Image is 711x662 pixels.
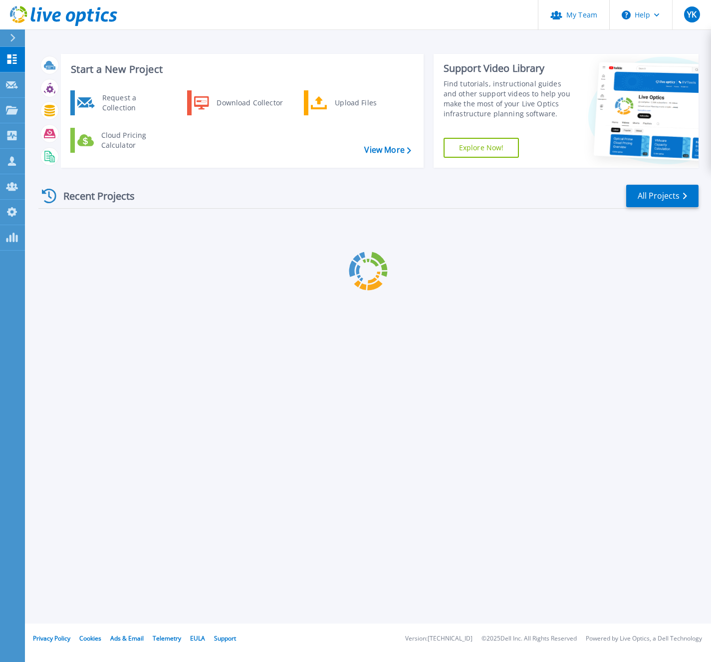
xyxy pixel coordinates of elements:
a: EULA [190,634,205,643]
li: Version: [TECHNICAL_ID] [405,636,473,642]
a: Ads & Email [110,634,144,643]
a: Privacy Policy [33,634,70,643]
a: Upload Files [304,90,406,115]
a: Telemetry [153,634,181,643]
li: Powered by Live Optics, a Dell Technology [586,636,702,642]
a: All Projects [626,185,699,207]
div: Support Video Library [444,62,576,75]
h3: Start a New Project [71,64,411,75]
a: Request a Collection [70,90,173,115]
div: Upload Files [330,93,404,113]
span: YK [687,10,697,18]
a: Download Collector [187,90,289,115]
div: Download Collector [212,93,287,113]
div: Request a Collection [97,93,170,113]
a: Support [214,634,236,643]
a: Explore Now! [444,138,519,158]
a: View More [364,145,411,155]
div: Recent Projects [38,184,148,208]
a: Cloud Pricing Calculator [70,128,173,153]
div: Find tutorials, instructional guides and other support videos to help you make the most of your L... [444,79,576,119]
a: Cookies [79,634,101,643]
div: Cloud Pricing Calculator [96,130,170,150]
li: © 2025 Dell Inc. All Rights Reserved [481,636,577,642]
